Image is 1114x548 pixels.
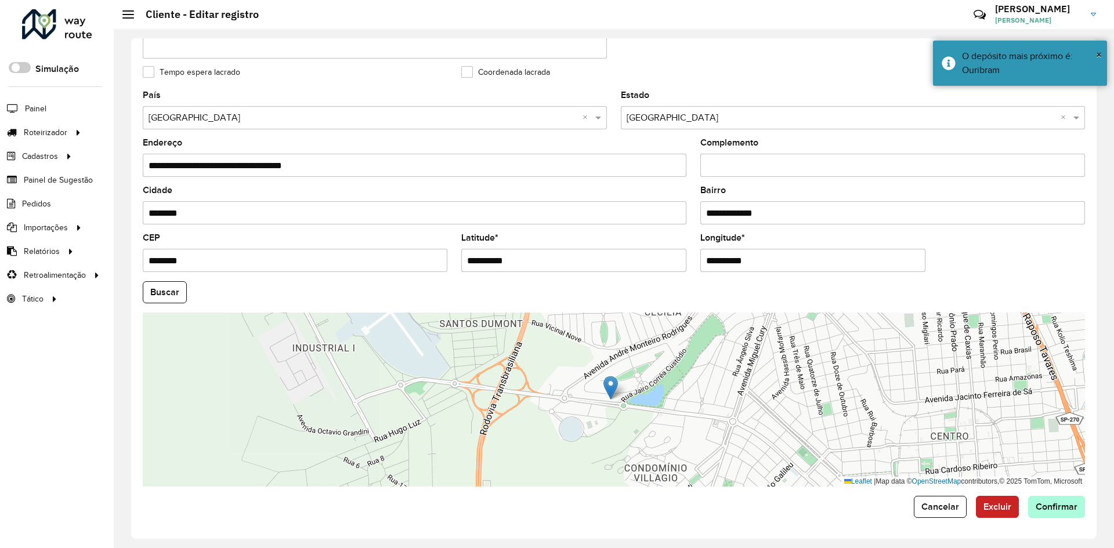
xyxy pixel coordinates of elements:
[700,183,726,197] label: Bairro
[1036,502,1077,511] span: Confirmar
[841,477,1085,487] div: Map data © contributors,© 2025 TomTom, Microsoft
[134,8,259,21] h2: Cliente - Editar registro
[461,231,498,245] label: Latitude
[603,376,618,400] img: Marker
[22,198,51,210] span: Pedidos
[995,15,1082,26] span: [PERSON_NAME]
[921,502,959,511] span: Cancelar
[962,49,1098,77] div: O depósito mais próximo é: Ouribram
[912,477,961,485] a: OpenStreetMap
[143,231,160,245] label: CEP
[143,66,240,78] label: Tempo espera lacrado
[24,269,86,281] span: Retroalimentação
[700,136,758,150] label: Complemento
[995,3,1082,14] h3: [PERSON_NAME]
[914,496,967,518] button: Cancelar
[22,150,58,162] span: Cadastros
[874,477,876,485] span: |
[24,245,60,257] span: Relatórios
[621,88,649,102] label: Estado
[983,502,1011,511] span: Excluir
[583,111,592,125] span: Clear all
[1061,111,1070,125] span: Clear all
[143,183,172,197] label: Cidade
[1096,46,1102,63] button: Close
[35,62,79,76] label: Simulação
[967,2,992,27] a: Contato Rápido
[143,88,161,102] label: País
[24,126,67,139] span: Roteirizador
[461,66,550,78] label: Coordenada lacrada
[1028,496,1085,518] button: Confirmar
[143,281,187,303] button: Buscar
[700,231,745,245] label: Longitude
[976,496,1019,518] button: Excluir
[24,222,68,234] span: Importações
[25,103,46,115] span: Painel
[24,174,93,186] span: Painel de Sugestão
[1096,48,1102,61] span: ×
[844,477,872,485] a: Leaflet
[22,293,44,305] span: Tático
[143,136,182,150] label: Endereço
